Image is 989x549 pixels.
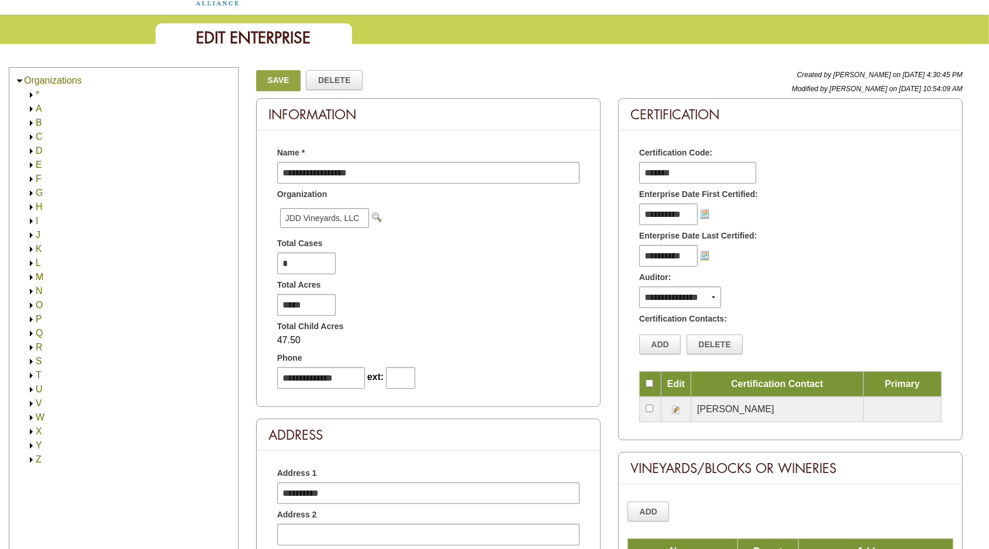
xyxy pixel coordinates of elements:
[27,343,36,352] img: Expand R
[36,188,43,198] a: G
[257,419,600,451] div: Address
[691,371,863,396] td: Certification Contact
[15,77,24,85] img: Collapse Organizations
[36,103,42,113] a: A
[27,119,36,127] img: Expand B
[27,371,36,380] img: Expand T
[639,313,727,325] span: Certification Contacts:
[27,301,36,310] img: Expand O
[27,427,36,436] img: Expand X
[27,357,36,366] img: Expand S
[36,440,42,450] a: Y
[661,371,691,396] td: Edit
[639,230,757,242] span: Enterprise Date Last Certified:
[27,455,36,464] img: Expand Z
[36,160,42,170] a: E
[36,328,43,338] a: Q
[27,329,36,338] img: Expand Q
[27,147,36,156] img: Expand D
[36,146,43,156] a: D
[36,412,44,422] a: W
[36,384,43,394] a: U
[687,334,743,354] a: Delete
[36,118,42,127] a: B
[36,202,43,212] a: H
[277,352,302,364] span: Phone
[639,147,712,159] span: Certification Code:
[277,335,301,345] span: 47.50
[197,27,311,48] span: Edit Enterprise
[277,147,305,159] span: Name *
[256,70,301,91] a: Save
[619,453,962,484] div: Vineyards/Blocks or Wineries
[277,320,344,333] span: Total Child Acres
[27,217,36,226] img: Expand I
[27,189,36,198] img: Expand G
[27,175,36,184] img: Expand F
[27,413,36,422] img: Expand W
[27,91,36,99] img: Expand *
[280,208,370,228] span: JDD Vineyards, LLC
[277,237,323,250] span: Total Cases
[27,203,36,212] img: Expand H
[863,371,941,396] td: Primary
[27,245,36,254] img: Expand K
[27,441,36,450] img: Expand Y
[277,188,328,201] span: Organization
[36,454,42,464] a: Z
[367,372,384,382] span: ext:
[36,426,42,436] a: X
[36,216,38,226] a: I
[700,209,709,218] img: Choose a date
[36,174,42,184] a: F
[27,385,36,394] img: Expand U
[27,273,36,282] img: Expand M
[27,315,36,324] img: Expand P
[277,467,317,479] span: Address 1
[27,133,36,141] img: Expand C
[36,342,43,352] a: R
[700,250,709,260] img: Choose a date
[36,398,42,408] a: V
[27,105,36,113] img: Expand A
[639,334,681,354] a: Add
[619,99,962,130] div: Certification
[36,286,43,296] a: N
[36,314,42,324] a: P
[36,244,42,254] a: K
[36,370,42,380] a: T
[36,356,42,366] a: S
[671,405,681,415] img: Edit
[36,132,43,141] a: C
[277,509,317,521] span: Address 2
[36,258,41,268] a: L
[697,404,774,414] span: [PERSON_NAME]
[257,99,600,130] div: Information
[27,287,36,296] img: Expand N
[27,399,36,408] img: Expand V
[792,71,963,93] span: Created by [PERSON_NAME] on [DATE] 4:30:45 PM Modified by [PERSON_NAME] on [DATE] 10:54:09 AM
[277,279,321,291] span: Total Acres
[628,502,670,522] a: Add
[27,161,36,170] img: Expand E
[306,70,362,90] a: Delete
[639,188,758,201] span: Enterprise Date First Certified:
[36,272,43,282] a: M
[36,300,43,310] a: O
[639,271,671,284] span: Auditor:
[24,75,82,85] a: Organizations
[27,259,36,268] img: Expand L
[36,230,40,240] a: J
[27,231,36,240] img: Expand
